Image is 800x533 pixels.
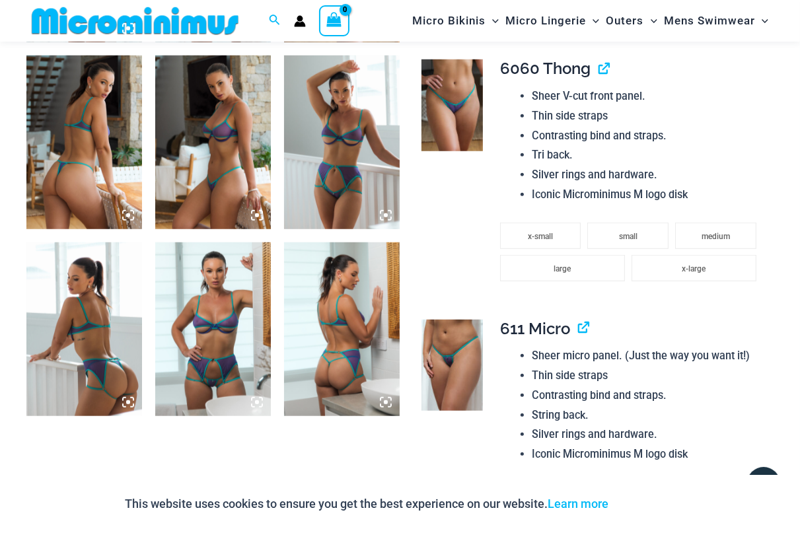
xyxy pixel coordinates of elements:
[502,4,602,38] a: Micro LingerieMenu ToggleMenu Toggle
[532,185,763,205] li: Iconic Microminimus M logo disk
[702,232,730,241] span: medium
[632,255,756,281] li: x-large
[126,494,609,514] p: This website uses cookies to ensure you get the best experience on our website.
[532,87,763,106] li: Sheer V-cut front panel.
[528,232,553,241] span: x-small
[586,4,599,38] span: Menu Toggle
[155,55,271,229] img: Dangers Kiss Violet Seas 1060 Bra 6060 Thong
[486,4,499,38] span: Menu Toggle
[284,55,400,229] img: Dangers Kiss Violet Seas 1060 Bra 6060 Thong 1760 Garter
[319,5,349,36] a: View Shopping Cart, empty
[294,15,306,27] a: Account icon link
[26,242,142,416] img: Dangers Kiss Violet Seas 1060 Bra 6060 Thong 1760 Garter
[409,4,502,38] a: Micro BikinisMenu ToggleMenu Toggle
[661,4,772,38] a: Mens SwimwearMenu ToggleMenu Toggle
[532,406,763,425] li: String back.
[532,386,763,406] li: Contrasting bind and straps.
[682,264,706,273] span: x-large
[532,126,763,146] li: Contrasting bind and straps.
[505,4,586,38] span: Micro Lingerie
[532,425,763,444] li: Silver rings and hardware.
[269,13,281,29] a: Search icon link
[603,4,661,38] a: OutersMenu ToggleMenu Toggle
[407,2,774,40] nav: Site Navigation
[548,497,609,511] a: Learn more
[421,320,482,411] img: Dangers Kiss Violet Seas 611 Micro
[500,319,570,338] span: 611 Micro
[664,4,755,38] span: Mens Swimwear
[619,232,637,241] span: small
[500,223,581,249] li: x-small
[675,223,756,249] li: medium
[532,165,763,185] li: Silver rings and hardware.
[532,145,763,165] li: Tri back.
[500,59,591,78] span: 6060 Thong
[284,242,400,416] img: Dangers Kiss Violet Seas 1060 Bra 611 Micro 1760 Garter
[412,4,486,38] span: Micro Bikinis
[554,264,571,273] span: large
[26,55,142,229] img: Dangers Kiss Violet Seas 1060 Bra 6060 Thong
[532,106,763,126] li: Thin side straps
[26,6,244,36] img: MM SHOP LOGO FLAT
[606,4,644,38] span: Outers
[532,366,763,386] li: Thin side straps
[619,488,675,520] button: Accept
[532,346,763,366] li: Sheer micro panel. (Just the way you want it!)
[155,242,271,416] img: Dangers Kiss Violet Seas 1060 Bra 611 Micro 1760 Garter
[587,223,669,249] li: small
[644,4,657,38] span: Menu Toggle
[755,4,768,38] span: Menu Toggle
[421,59,482,151] img: Dangers Kiss Violet Seas 6060 Thong
[500,255,625,281] li: large
[532,444,763,464] li: Iconic Microminimus M logo disk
